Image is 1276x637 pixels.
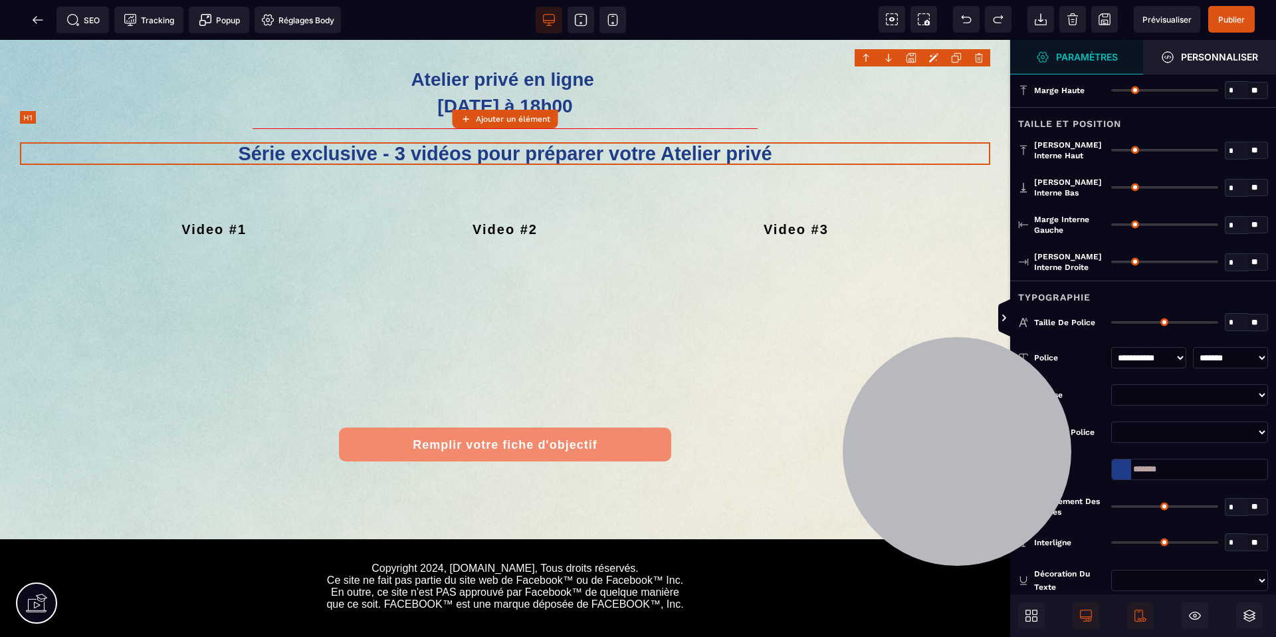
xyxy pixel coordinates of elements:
span: Défaire [953,6,980,33]
span: Ouvrir le gestionnaire de styles [1010,40,1143,74]
div: Décoration du texte [1034,567,1105,594]
span: Ouvrir le gestionnaire de styles [1143,40,1276,74]
span: Capture d'écran [910,6,937,33]
span: [PERSON_NAME] interne droite [1034,251,1105,273]
div: Typographie [1010,281,1276,305]
span: Afficher le mobile [1127,602,1154,629]
span: Retour [25,7,51,33]
span: Code de suivi [114,7,183,33]
span: Publier [1218,15,1245,25]
span: Voir bureau [536,7,562,33]
span: Métadata SEO [56,7,109,33]
strong: Personnaliser [1181,52,1258,62]
span: Prévisualiser [1142,15,1192,25]
span: Marge haute [1034,85,1085,96]
span: Afficher les vues [1010,299,1023,338]
h1: Série exclusive - 3 vidéos pour préparer votre Atelier privé [20,102,990,126]
strong: Ajouter un élément [476,114,550,124]
span: Ouvrir les blocs [1018,602,1045,629]
span: SEO [66,13,100,27]
span: Marge interne gauche [1034,214,1105,235]
span: Voir mobile [599,7,626,33]
h2: Video #1 [84,175,345,204]
span: Enregistrer le contenu [1208,6,1255,33]
span: Popup [199,13,240,27]
span: Masquer le bloc [1182,602,1208,629]
span: Nettoyage [1059,6,1086,33]
span: Voir les composants [879,6,905,33]
span: Créer une alerte modale [189,7,249,33]
span: Rétablir [985,6,1011,33]
h2: Video #3 [665,175,926,204]
h2: Video #2 [375,175,636,204]
button: Ajouter un élément [453,110,558,128]
span: Afficher le desktop [1073,602,1099,629]
span: Importer [1027,6,1054,33]
span: Ouvrir les calques [1236,602,1263,629]
span: Enregistrer [1091,6,1118,33]
div: Taille et position [1010,107,1276,132]
strong: Paramètres [1056,52,1118,62]
span: Aperçu [1134,6,1200,33]
span: [PERSON_NAME] interne haut [1034,140,1105,161]
button: Remplir votre fiche d'objectif [339,388,671,422]
span: Réglages Body [261,13,334,27]
h1: Atelier privé en ligne [DATE] à 18h00 [20,27,990,79]
span: Tracking [124,13,174,27]
text: Copyright 2024, [DOMAIN_NAME], Tous droits réservés. Ce site ne fait pas partie du site web de Fa... [326,519,685,574]
span: [PERSON_NAME] interne bas [1034,177,1105,198]
span: Taille de police [1034,317,1095,328]
span: Voir tablette [568,7,594,33]
span: Favicon [255,7,341,33]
